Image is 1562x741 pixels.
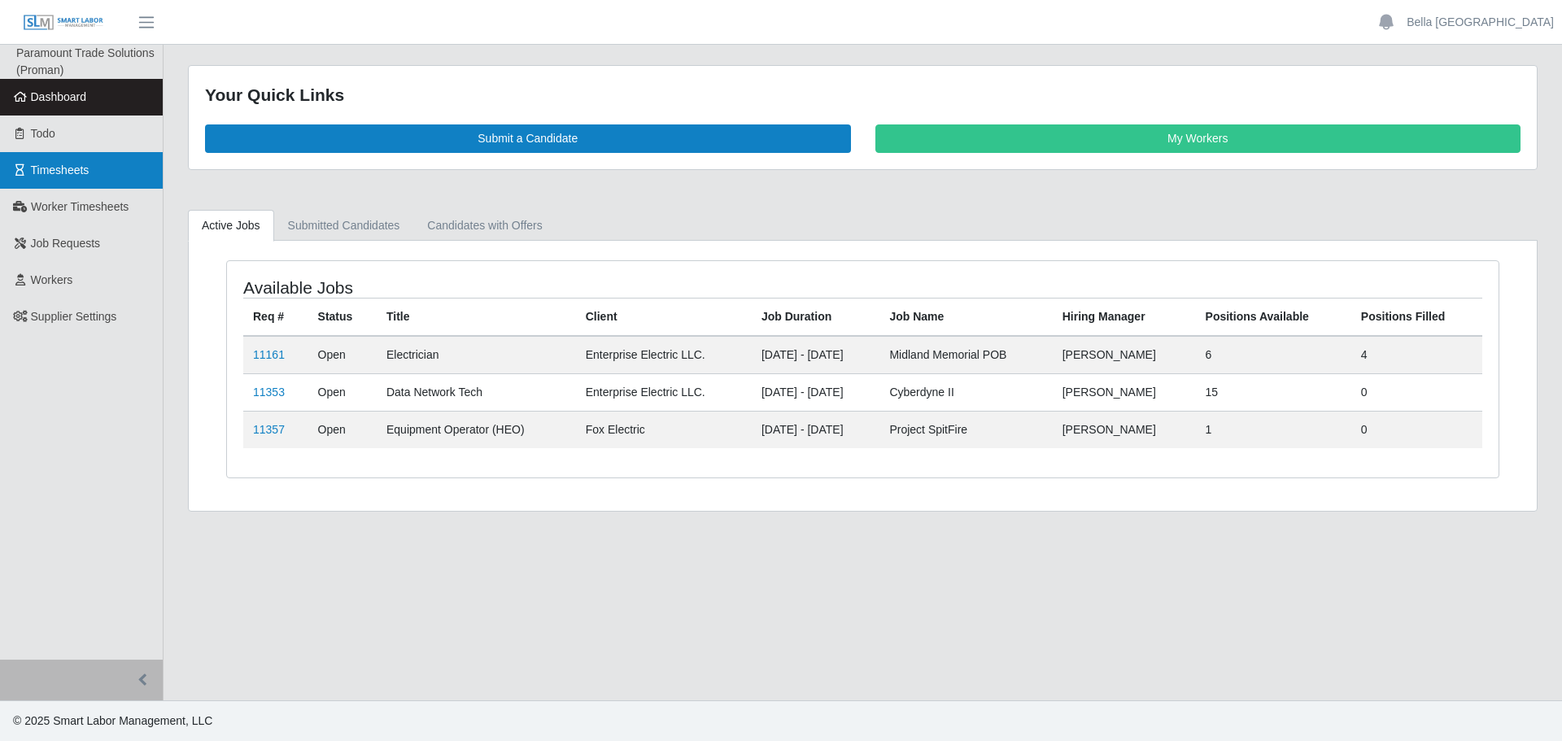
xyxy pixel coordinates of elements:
[1351,336,1482,374] td: 4
[377,336,576,374] td: Electrician
[576,298,752,336] th: Client
[377,373,576,411] td: Data Network Tech
[1196,298,1351,336] th: Positions Available
[253,423,285,436] a: 11357
[1053,298,1196,336] th: Hiring Manager
[31,310,117,323] span: Supplier Settings
[308,411,377,448] td: Open
[31,127,55,140] span: Todo
[1053,373,1196,411] td: [PERSON_NAME]
[1196,336,1351,374] td: 6
[752,373,880,411] td: [DATE] - [DATE]
[243,277,745,298] h4: Available Jobs
[576,411,752,448] td: Fox Electric
[308,336,377,374] td: Open
[31,90,87,103] span: Dashboard
[576,336,752,374] td: Enterprise Electric LLC.
[243,298,308,336] th: Req #
[31,273,73,286] span: Workers
[879,373,1052,411] td: Cyberdyne II
[1351,411,1482,448] td: 0
[1196,411,1351,448] td: 1
[308,373,377,411] td: Open
[1407,14,1554,31] a: Bella [GEOGRAPHIC_DATA]
[16,46,155,76] span: Paramount Trade Solutions (Proman)
[308,298,377,336] th: Status
[377,411,576,448] td: Equipment Operator (HEO)
[13,714,212,727] span: © 2025 Smart Labor Management, LLC
[31,200,129,213] span: Worker Timesheets
[31,163,89,177] span: Timesheets
[875,124,1521,153] a: My Workers
[253,386,285,399] a: 11353
[377,298,576,336] th: Title
[31,237,101,250] span: Job Requests
[752,298,880,336] th: Job Duration
[23,14,104,32] img: SLM Logo
[205,124,851,153] a: Submit a Candidate
[1351,373,1482,411] td: 0
[413,210,556,242] a: Candidates with Offers
[274,210,414,242] a: Submitted Candidates
[879,336,1052,374] td: Midland Memorial POB
[879,298,1052,336] th: Job Name
[752,336,880,374] td: [DATE] - [DATE]
[752,411,880,448] td: [DATE] - [DATE]
[205,82,1521,108] div: Your Quick Links
[576,373,752,411] td: Enterprise Electric LLC.
[1053,336,1196,374] td: [PERSON_NAME]
[188,210,274,242] a: Active Jobs
[1196,373,1351,411] td: 15
[1351,298,1482,336] th: Positions Filled
[253,348,285,361] a: 11161
[879,411,1052,448] td: Project SpitFire
[1053,411,1196,448] td: [PERSON_NAME]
